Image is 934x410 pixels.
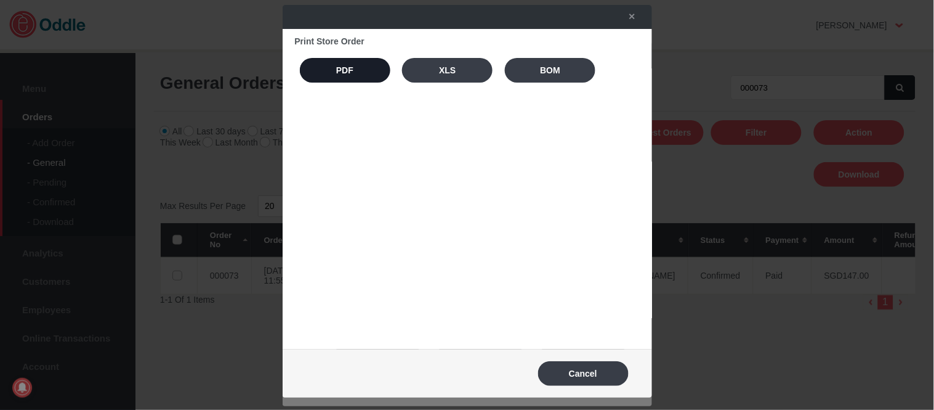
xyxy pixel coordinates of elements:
button: XLS [402,58,493,83]
button: Cancel [538,361,629,386]
h4: Print Store Order [295,36,640,46]
button: BOM [505,58,595,83]
button: PDF [300,58,390,83]
a: ✕ [616,6,642,28]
